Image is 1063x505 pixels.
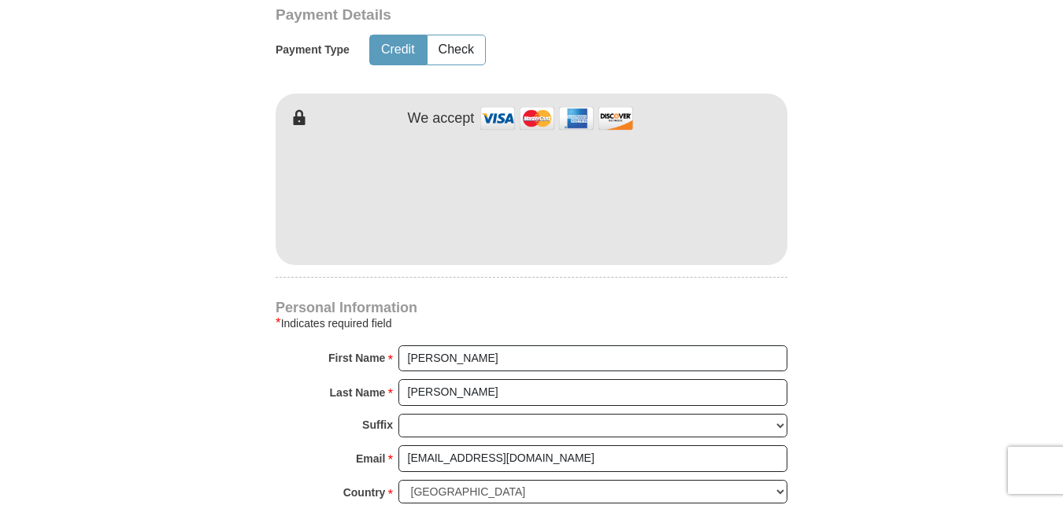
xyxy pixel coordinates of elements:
[276,314,787,333] div: Indicates required field
[330,382,386,404] strong: Last Name
[428,35,485,65] button: Check
[328,347,385,369] strong: First Name
[362,414,393,436] strong: Suffix
[276,6,677,24] h3: Payment Details
[356,448,385,470] strong: Email
[370,35,426,65] button: Credit
[343,481,386,503] strong: Country
[276,301,787,314] h4: Personal Information
[276,43,350,57] h5: Payment Type
[408,110,475,127] h4: We accept
[478,101,635,135] img: credit cards accepted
